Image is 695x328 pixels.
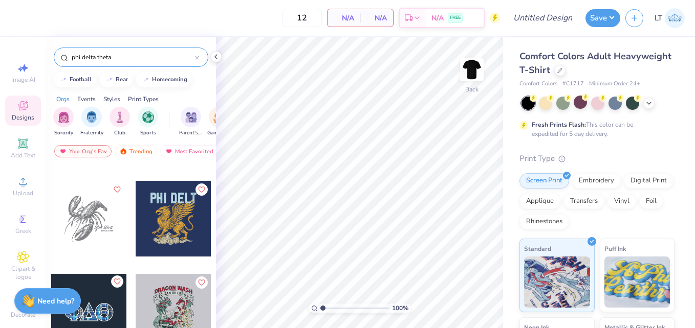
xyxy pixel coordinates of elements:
[128,95,159,104] div: Print Types
[179,129,203,137] span: Parent's Weekend
[77,95,96,104] div: Events
[138,107,158,137] button: filter button
[607,194,636,209] div: Vinyl
[334,13,354,24] span: N/A
[111,275,123,288] button: Like
[563,194,604,209] div: Transfers
[532,120,658,138] div: This color can be expedited for 5 day delivery.
[519,50,671,76] span: Comfort Colors Adult Heavyweight T-Shirt
[207,129,231,137] span: Game Day
[524,243,551,254] span: Standard
[5,265,41,281] span: Clipart & logos
[103,95,120,104] div: Styles
[37,296,74,306] strong: Need help?
[80,129,103,137] span: Fraternity
[179,107,203,137] div: filter for Parent's Weekend
[165,148,173,155] img: most_fav.gif
[624,173,674,189] div: Digital Print
[71,52,195,62] input: Try "Alpha"
[11,76,35,84] span: Image AI
[15,227,31,235] span: Greek
[80,107,103,137] div: filter for Fraternity
[54,145,112,157] div: Your Org's Fav
[70,77,92,82] div: football
[111,183,123,196] button: Like
[207,107,231,137] div: filter for Game Day
[519,153,675,165] div: Print Type
[532,121,586,129] strong: Fresh Prints Flash:
[179,107,203,137] button: filter button
[604,256,670,308] img: Puff Ink
[116,77,128,82] div: bear
[462,59,482,80] img: Back
[86,111,97,123] img: Fraternity Image
[519,173,569,189] div: Screen Print
[431,13,444,24] span: N/A
[53,107,74,137] button: filter button
[505,8,580,28] input: Untitled Design
[207,107,231,137] button: filter button
[196,276,208,289] button: Like
[519,80,557,88] span: Comfort Colors
[12,113,34,122] span: Designs
[54,129,73,137] span: Sorority
[138,107,158,137] div: filter for Sports
[604,243,626,254] span: Puff Ink
[105,77,114,83] img: trend_line.gif
[58,111,70,123] img: Sorority Image
[80,107,103,137] button: filter button
[59,77,68,83] img: trend_line.gif
[100,72,133,87] button: bear
[185,111,197,123] img: Parent's Weekend Image
[110,107,130,137] button: filter button
[639,194,663,209] div: Foil
[56,95,70,104] div: Orgs
[142,111,154,123] img: Sports Image
[11,311,35,319] span: Decorate
[114,111,125,123] img: Club Image
[136,72,192,87] button: homecoming
[115,145,157,157] div: Trending
[562,80,584,88] span: # C1717
[119,148,127,155] img: trending.gif
[589,80,640,88] span: Minimum Order: 24 +
[11,151,35,159] span: Add Text
[54,72,96,87] button: football
[196,183,208,196] button: Like
[282,9,322,27] input: – –
[519,214,569,229] div: Rhinestones
[524,256,590,308] img: Standard
[140,129,156,137] span: Sports
[114,129,125,137] span: Club
[110,107,130,137] div: filter for Club
[665,8,685,28] img: Lauren Templeton
[655,8,685,28] a: LT
[465,85,479,94] div: Back
[572,173,621,189] div: Embroidery
[53,107,74,137] div: filter for Sorority
[366,13,387,24] span: N/A
[655,12,662,24] span: LT
[213,111,225,123] img: Game Day Image
[450,14,461,21] span: FREE
[392,303,408,313] span: 100 %
[519,194,560,209] div: Applique
[585,9,620,27] button: Save
[160,145,218,157] div: Most Favorited
[142,77,150,83] img: trend_line.gif
[152,77,187,82] div: homecoming
[13,189,33,197] span: Upload
[59,148,67,155] img: most_fav.gif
